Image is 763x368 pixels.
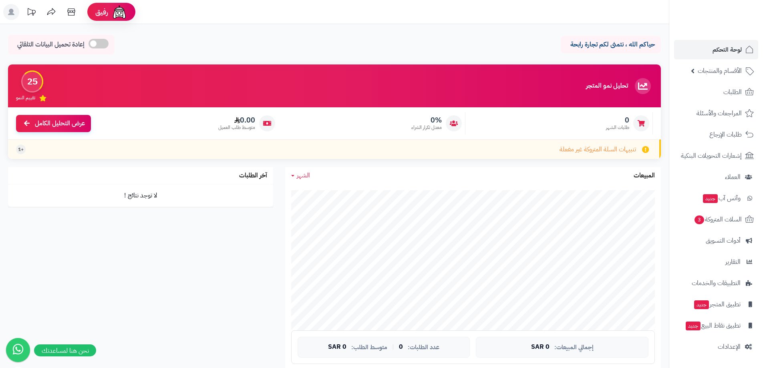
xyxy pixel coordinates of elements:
[693,299,741,310] span: تطبيق المتجر
[408,344,439,351] span: عدد الطلبات:
[560,145,636,154] span: تنبيهات السلة المتروكة غير مفعلة
[567,40,655,49] p: حياكم الله ، نتمنى لكم تجارة رابحة
[586,82,628,90] h3: تحليل نمو المتجر
[674,316,758,335] a: تطبيق نقاط البيعجديد
[709,129,742,140] span: طلبات الإرجاع
[328,344,346,351] span: 0 SAR
[218,124,255,131] span: متوسط طلب العميل
[674,167,758,187] a: العملاء
[8,185,273,207] td: لا توجد نتائج !
[297,171,310,180] span: الشهر
[16,115,91,132] a: عرض التحليل الكامل
[694,300,709,309] span: جديد
[554,344,594,351] span: إجمالي المبيعات:
[713,44,742,55] span: لوحة التحكم
[723,86,742,98] span: الطلبات
[239,172,267,179] h3: آخر الطلبات
[674,210,758,229] a: السلات المتروكة3
[674,273,758,293] a: التطبيقات والخدمات
[697,108,742,119] span: المراجعات والأسئلة
[674,104,758,123] a: المراجعات والأسئلة
[16,95,35,101] span: تقييم النمو
[706,235,741,246] span: أدوات التسويق
[17,40,85,49] span: إعادة تحميل البيانات التلقائي
[674,146,758,165] a: إشعارات التحويلات البنكية
[681,150,742,161] span: إشعارات التحويلات البنكية
[218,116,255,125] span: 0.00
[674,252,758,271] a: التقارير
[674,125,758,144] a: طلبات الإرجاع
[718,341,741,352] span: الإعدادات
[702,193,741,204] span: وآتس آب
[674,231,758,250] a: أدوات التسويق
[686,322,701,330] span: جديد
[634,172,655,179] h3: المبيعات
[725,171,741,183] span: العملاء
[392,344,394,350] span: |
[291,171,310,180] a: الشهر
[111,4,127,20] img: ai-face.png
[698,65,742,76] span: الأقسام والمنتجات
[694,214,742,225] span: السلات المتروكة
[531,344,550,351] span: 0 SAR
[18,146,24,153] span: +1
[411,124,442,131] span: معدل تكرار الشراء
[674,295,758,314] a: تطبيق المتجرجديد
[725,256,741,267] span: التقارير
[685,320,741,331] span: تطبيق نقاط البيع
[21,4,41,22] a: تحديثات المنصة
[411,116,442,125] span: 0%
[674,40,758,59] a: لوحة التحكم
[703,194,718,203] span: جديد
[695,215,704,224] span: 3
[674,337,758,356] a: الإعدادات
[35,119,85,128] span: عرض التحليل الكامل
[399,344,403,351] span: 0
[692,278,741,289] span: التطبيقات والخدمات
[674,189,758,208] a: وآتس آبجديد
[674,82,758,102] a: الطلبات
[709,20,755,37] img: logo-2.png
[606,116,629,125] span: 0
[351,344,387,351] span: متوسط الطلب:
[606,124,629,131] span: طلبات الشهر
[95,7,108,17] span: رفيق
